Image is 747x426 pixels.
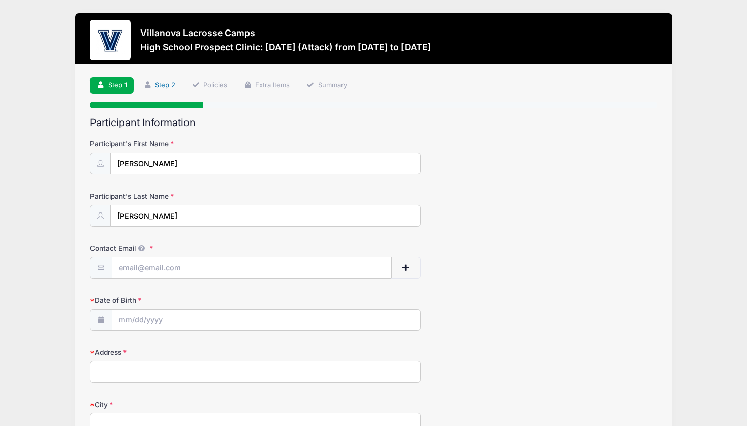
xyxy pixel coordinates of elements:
a: Policies [185,77,234,94]
h3: Villanova Lacrosse Camps [140,27,431,38]
h3: High School Prospect Clinic: [DATE] (Attack) from [DATE] to [DATE] [140,42,431,52]
input: email@email.com [112,257,392,279]
label: Contact Email [90,243,279,253]
label: Date of Birth [90,295,279,306]
h2: Participant Information [90,117,658,129]
input: mm/dd/yyyy [112,309,421,331]
input: Participant's First Name [110,153,421,174]
input: Participant's Last Name [110,205,421,227]
a: Step 2 [137,77,182,94]
a: Step 1 [90,77,134,94]
a: Extra Items [237,77,297,94]
label: Participant's Last Name [90,191,279,201]
label: Participant's First Name [90,139,279,149]
label: City [90,400,279,410]
label: Address [90,347,279,357]
a: Summary [300,77,354,94]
